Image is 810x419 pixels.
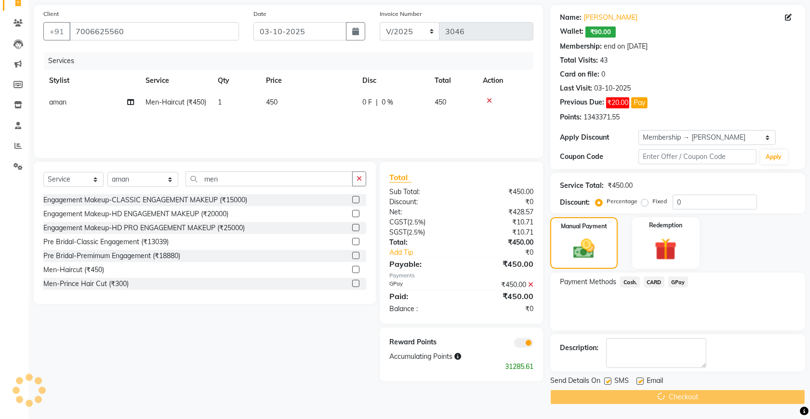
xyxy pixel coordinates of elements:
div: Engagement Makeup-CLASSIC ENGAGEMENT MAKEUP (₹15000) [43,195,247,205]
button: Pay [631,97,648,108]
span: CGST [389,218,407,226]
div: ₹450.00 [462,237,541,248]
span: 450 [435,98,446,106]
label: Redemption [649,221,682,230]
div: Engagement Makeup-HD PRO ENGAGEMENT MAKEUP (₹25000) [43,223,245,233]
div: Paid: [382,290,462,302]
span: 450 [266,98,278,106]
div: end on [DATE] [604,41,648,52]
div: Points: [560,112,582,122]
div: 0 [601,69,605,79]
div: Payments [389,272,533,280]
div: Payable: [382,258,462,270]
span: Payment Methods [560,277,616,287]
div: Services [44,52,541,70]
div: Men-Prince Hair Cut (₹300) [43,279,129,289]
input: Search or Scan [186,171,353,186]
span: SGST [389,228,407,236]
div: ₹0 [462,197,541,207]
a: Add Tip [382,248,475,258]
span: 1 [218,98,222,106]
button: Apply [760,150,788,164]
div: ₹0 [475,248,541,258]
img: _gift.svg [648,236,684,263]
div: ₹450.00 [462,258,541,270]
div: ₹450.00 [462,280,541,290]
span: Cash. [620,276,640,288]
input: Search by Name/Mobile/Email/Code [69,22,239,40]
div: Description: [560,343,598,353]
label: Percentage [607,197,637,206]
label: Client [43,10,59,18]
span: GPay [668,276,688,288]
div: Men-Haircut (₹450) [43,265,104,275]
span: 2.5% [409,218,424,226]
span: ₹20.00 [606,97,629,108]
label: Invoice Number [380,10,422,18]
div: ₹10.71 [462,227,541,237]
div: Membership: [560,41,602,52]
div: Discount: [560,197,590,208]
div: Coupon Code [560,152,638,162]
label: Date [253,10,266,18]
span: CARD [644,276,664,288]
label: Manual Payment [561,222,607,231]
div: ₹10.71 [462,217,541,227]
span: Total [389,172,412,183]
span: Send Details On [550,376,600,388]
div: 43 [600,55,608,65]
span: Email [647,376,663,388]
th: Service [140,70,212,92]
div: Total Visits: [560,55,598,65]
label: Fixed [652,197,667,206]
div: 1343371.55 [584,112,620,122]
div: Total: [382,237,462,248]
div: Balance : [382,304,462,314]
div: ₹450.00 [608,181,633,191]
button: +91 [43,22,70,40]
div: Reward Points [382,337,462,348]
div: Pre Bridal-Premimum Engagement (₹18880) [43,251,180,261]
div: 03-10-2025 [594,83,631,93]
span: ₹90.00 [585,26,616,38]
div: Previous Due: [560,97,604,108]
span: | [376,97,378,107]
div: Pre Bridal-Classic Engagement (₹13039) [43,237,169,247]
div: ( ) [382,227,462,237]
img: _cash.svg [567,236,601,261]
div: Card on file: [560,69,599,79]
div: Discount: [382,197,462,207]
div: Net: [382,207,462,217]
span: 0 % [382,97,393,107]
a: [PERSON_NAME] [584,13,637,23]
span: Men-Haircut (₹450) [146,98,206,106]
span: aman [49,98,66,106]
span: 2.5% [409,228,423,236]
span: SMS [614,376,629,388]
div: Wallet: [560,26,584,38]
th: Stylist [43,70,140,92]
th: Total [429,70,477,92]
div: ₹0 [462,304,541,314]
div: Engagement Makeup-HD ENGAGEMENT MAKEUP (₹20000) [43,209,228,219]
div: Service Total: [560,181,604,191]
div: ₹450.00 [462,187,541,197]
div: ₹450.00 [462,290,541,302]
input: Enter Offer / Coupon Code [638,149,756,164]
div: Name: [560,13,582,23]
div: Last Visit: [560,83,592,93]
div: 31285.61 [382,362,541,372]
div: ( ) [382,217,462,227]
div: Apply Discount [560,132,638,143]
div: Accumulating Points [382,352,501,362]
th: Price [260,70,357,92]
th: Qty [212,70,260,92]
th: Action [477,70,533,92]
span: 0 F [362,97,372,107]
div: Sub Total: [382,187,462,197]
th: Disc [357,70,429,92]
div: GPay [382,280,462,290]
div: ₹428.57 [462,207,541,217]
